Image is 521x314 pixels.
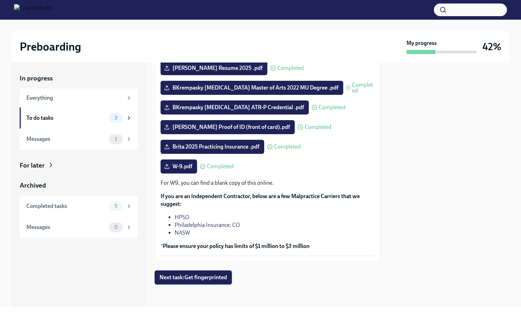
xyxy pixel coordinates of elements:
span: Completed [207,164,234,169]
a: For later [20,161,138,170]
a: Philadelphia Insurance. CO [175,222,240,228]
a: Everything [20,89,138,107]
a: To do tasks3 [20,107,138,129]
span: 5 [110,203,122,209]
a: Completed tasks5 [20,196,138,217]
label: [PERSON_NAME] Resume 2025 .pdf [161,61,267,75]
a: Messages1 [20,129,138,150]
label: Brita 2025 Practicing Insurance .pdf [161,140,264,154]
span: W-9.pdf [165,163,192,170]
button: Next task:Get fingerprinted [155,270,232,284]
span: Next task : Get fingerprinted [159,274,227,281]
strong: Please ensure your policy has limits of $1 million to $3 million [163,243,310,249]
span: BKrempasky [MEDICAL_DATA] Master of Arts 2022 MU Degree .pdf [165,84,338,91]
div: Messages [26,223,106,231]
span: [PERSON_NAME] Resume 2025 .pdf [165,65,262,72]
span: 0 [110,224,122,230]
div: To do tasks [26,114,106,122]
span: Completed [274,144,301,150]
span: 3 [110,115,122,120]
span: BKrempasky [MEDICAL_DATA] ATR-P Credential .pdf [165,104,304,111]
span: Completed [319,105,345,110]
span: Completed [352,82,375,93]
a: Messages0 [20,217,138,238]
a: Archived [20,181,138,190]
span: Completed [277,65,304,71]
a: HPSO [175,214,189,221]
label: [PERSON_NAME] Proof of ID (front of card).pdf [161,120,295,134]
h3: 42% [482,40,501,53]
span: Brita 2025 Practicing Insurance .pdf [165,143,259,150]
strong: If you are an Independent Contractor, below are a few Malpractice Carriers that we suggest: [161,193,360,207]
label: BKrempasky [MEDICAL_DATA] ATR-P Credential .pdf [161,100,309,115]
span: 1 [111,136,121,142]
span: Completed [305,124,331,130]
label: BKrempasky [MEDICAL_DATA] Master of Arts 2022 MU Degree .pdf [161,81,343,95]
div: Messages [26,135,106,143]
div: For later [20,161,45,170]
strong: My progress [406,39,437,47]
div: Completed tasks [26,202,106,210]
span: [PERSON_NAME] Proof of ID (front of card).pdf [165,124,290,131]
label: W-9.pdf [161,159,197,174]
a: In progress [20,74,138,83]
img: CharlieHealth [14,4,53,15]
p: For W9, you can find a blank copy of this online. [161,179,375,187]
h2: Preboarding [20,40,81,54]
div: Everything [26,94,123,102]
a: NASW [175,229,190,236]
